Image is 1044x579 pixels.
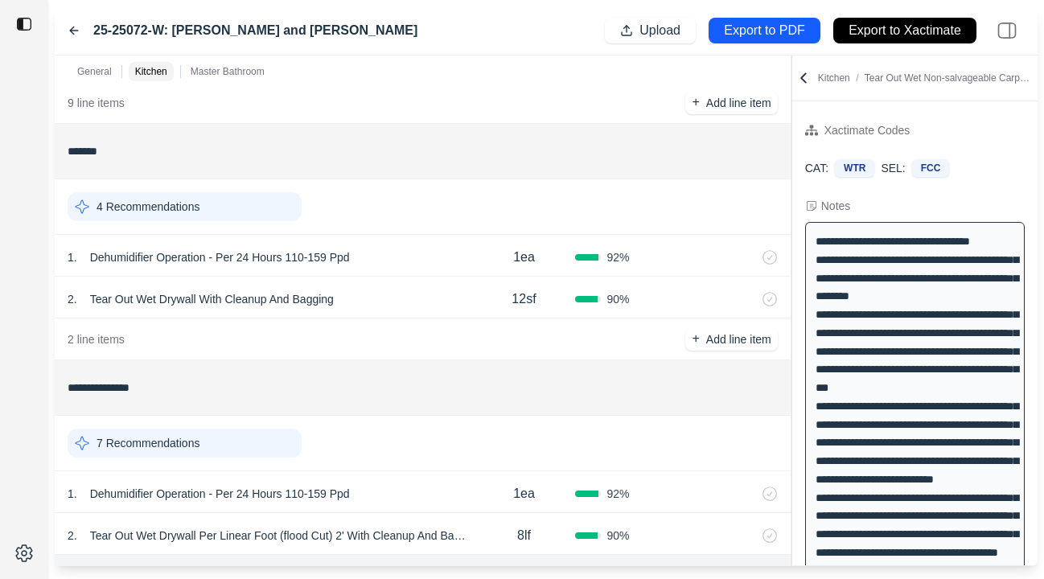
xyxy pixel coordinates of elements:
[68,528,77,544] p: 2 .
[850,72,865,84] span: /
[912,159,950,177] div: FCC
[97,199,199,215] p: 4 Recommendations
[84,524,474,547] p: Tear Out Wet Drywall Per Linear Foot (flood Cut) 2' With Cleanup And Bagging
[605,18,696,43] button: Upload
[68,249,77,265] p: 1 .
[989,13,1025,48] img: right-panel.svg
[849,22,961,40] p: Export to Xactimate
[135,65,167,78] p: Kitchen
[685,328,777,351] button: +Add line item
[881,160,905,176] p: SEL:
[706,95,771,111] p: Add line item
[84,482,356,505] p: Dehumidifier Operation - Per 24 Hours 110-159 Ppd
[191,65,265,78] p: Master Bathroom
[692,330,699,348] p: +
[805,160,828,176] p: CAT:
[821,198,851,214] div: Notes
[607,249,630,265] span: 92 %
[692,93,699,112] p: +
[517,526,531,545] p: 8lf
[68,95,125,111] p: 9 line items
[607,528,630,544] span: 90 %
[512,289,536,309] p: 12sf
[93,21,417,40] label: 25-25072-W: [PERSON_NAME] and [PERSON_NAME]
[835,159,874,177] div: WTR
[16,16,32,32] img: toggle sidebar
[97,435,199,451] p: 7 Recommendations
[709,18,820,43] button: Export to PDF
[685,92,777,114] button: +Add line item
[833,18,976,43] button: Export to Xactimate
[706,331,771,347] p: Add line item
[68,486,77,502] p: 1 .
[607,486,630,502] span: 92 %
[639,22,680,40] p: Upload
[724,22,804,40] p: Export to PDF
[84,246,356,269] p: Dehumidifier Operation - Per 24 Hours 110-159 Ppd
[513,484,535,503] p: 1ea
[513,248,535,267] p: 1ea
[824,121,910,140] div: Xactimate Codes
[77,65,112,78] p: General
[818,72,1034,84] p: Kitchen
[84,288,340,310] p: Tear Out Wet Drywall With Cleanup And Bagging
[68,331,125,347] p: 2 line items
[68,291,77,307] p: 2 .
[607,291,630,307] span: 90 %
